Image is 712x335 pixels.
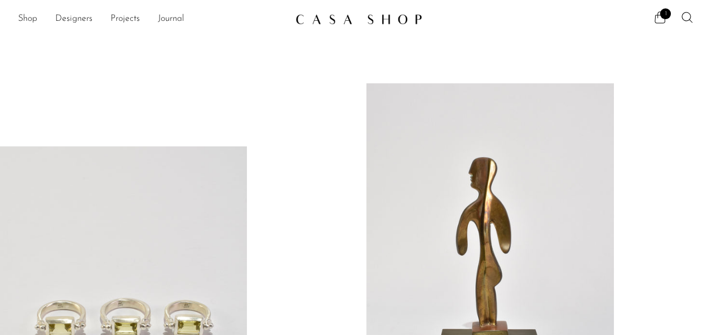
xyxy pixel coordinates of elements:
ul: NEW HEADER MENU [18,10,286,29]
a: Journal [158,12,184,26]
a: Designers [55,12,92,26]
span: 1 [660,8,671,19]
a: Shop [18,12,37,26]
nav: Desktop navigation [18,10,286,29]
a: Projects [110,12,140,26]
